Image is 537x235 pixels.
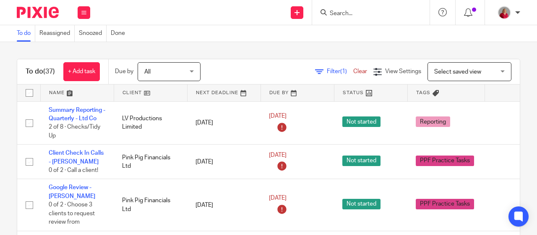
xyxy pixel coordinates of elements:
td: Pink Pig Financials Ltd [114,145,187,179]
span: All [144,69,151,75]
td: [DATE] [187,101,261,145]
a: Google Review - [PERSON_NAME] [49,185,95,199]
span: Select saved view [434,69,481,75]
span: [DATE] [269,152,287,158]
td: LV Productions Limited [114,101,187,145]
span: Not started [342,116,381,127]
a: Reassigned [39,25,75,42]
span: Not started [342,199,381,209]
span: 2 of 8 · Checks/Tidy Up [49,124,100,139]
td: Pink Pig Financials Ltd [114,179,187,231]
a: Clear [353,69,367,74]
span: (37) [43,68,55,75]
td: [DATE] [187,179,261,231]
input: Search [329,10,404,18]
span: PPF Practice Tasks [416,199,474,209]
span: Filter [327,69,353,74]
img: Pixie [17,7,59,18]
p: Due by [115,67,133,76]
span: 0 of 2 · Choose 3 clients to request review from [49,202,95,225]
span: [DATE] [269,195,287,201]
img: fd10cc094e9b0-100.png [498,6,511,19]
span: Not started [342,156,381,166]
a: + Add task [63,62,100,81]
span: PPF Practice Tasks [416,156,474,166]
td: [DATE] [187,145,261,179]
a: To do [17,25,35,42]
a: Done [111,25,129,42]
span: [DATE] [269,113,287,119]
span: 0 of 2 · Call a client! [49,167,98,173]
span: (1) [340,69,347,74]
a: Summary Reporting - Quarterly - Ltd Co [49,107,105,121]
h1: To do [26,67,55,76]
span: Tags [416,90,430,95]
span: View Settings [385,69,421,74]
a: Client Check In Calls - [PERSON_NAME] [49,150,104,164]
a: Snoozed [79,25,107,42]
span: Reporting [416,116,450,127]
